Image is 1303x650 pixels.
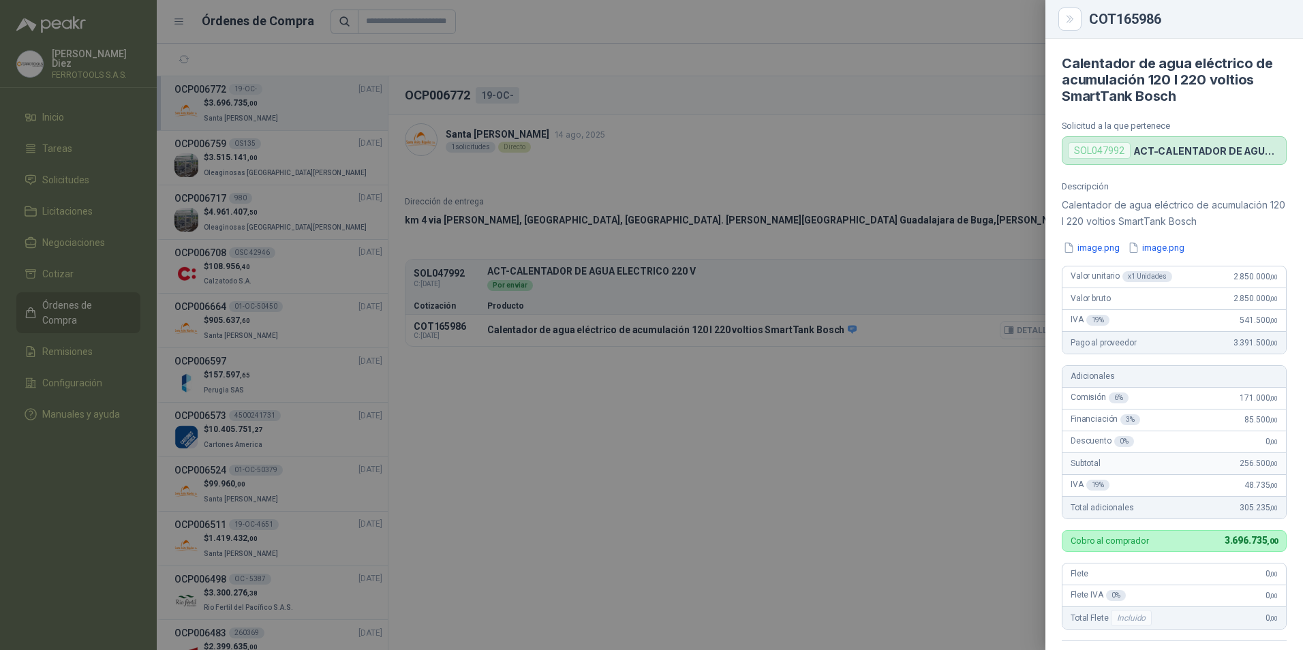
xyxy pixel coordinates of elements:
span: 85.500 [1244,415,1278,424]
p: Solicitud a la que pertenece [1062,121,1287,131]
span: ,00 [1270,295,1278,303]
span: 256.500 [1240,459,1278,468]
div: SOL047992 [1068,142,1131,159]
p: Descripción [1062,181,1287,191]
div: 19 % [1086,480,1110,491]
button: image.png [1126,241,1186,255]
div: 6 % [1109,392,1129,403]
span: Flete [1071,569,1088,578]
span: ,00 [1270,482,1278,489]
span: ,00 [1267,537,1278,546]
div: 3 % [1120,414,1140,425]
span: ,00 [1270,438,1278,446]
span: Valor bruto [1071,294,1110,303]
div: Total adicionales [1062,497,1286,519]
span: 305.235 [1240,503,1278,512]
span: Valor unitario [1071,271,1172,282]
span: 2.850.000 [1233,294,1278,303]
span: 0 [1266,591,1278,600]
p: ACT-CALENTADOR DE AGUA ELECTRICO 220 V [1133,145,1281,157]
div: 0 % [1106,590,1126,601]
div: COT165986 [1089,12,1287,26]
p: Calentador de agua eléctrico de acumulación 120 l 220 voltios SmartTank Bosch [1062,197,1287,230]
span: 541.500 [1240,315,1278,325]
div: 0 % [1114,436,1134,447]
span: 0 [1266,613,1278,623]
span: ,00 [1270,592,1278,600]
span: IVA [1071,315,1109,326]
span: 48.735 [1244,480,1278,490]
span: ,00 [1270,317,1278,324]
div: Adicionales [1062,366,1286,388]
span: 0 [1266,437,1278,446]
span: 3.391.500 [1233,338,1278,347]
button: Close [1062,11,1078,27]
span: Pago al proveedor [1071,338,1137,347]
span: Flete IVA [1071,590,1126,601]
span: 2.850.000 [1233,272,1278,281]
div: Incluido [1111,610,1152,626]
span: Comisión [1071,392,1129,403]
span: ,00 [1270,504,1278,512]
span: Descuento [1071,436,1134,447]
button: image.png [1062,241,1121,255]
span: ,00 [1270,416,1278,424]
h4: Calentador de agua eléctrico de acumulación 120 l 220 voltios SmartTank Bosch [1062,55,1287,104]
span: Subtotal [1071,459,1101,468]
span: Financiación [1071,414,1140,425]
span: 171.000 [1240,393,1278,403]
span: IVA [1071,480,1109,491]
span: Total Flete [1071,610,1154,626]
span: 3.696.735 [1225,535,1278,546]
span: ,00 [1270,273,1278,281]
div: x 1 Unidades [1122,271,1172,282]
p: Cobro al comprador [1071,536,1149,545]
span: 0 [1266,569,1278,578]
span: ,00 [1270,460,1278,467]
span: ,00 [1270,394,1278,402]
div: 19 % [1086,315,1110,326]
span: ,00 [1270,615,1278,622]
span: ,00 [1270,570,1278,578]
span: ,00 [1270,339,1278,347]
